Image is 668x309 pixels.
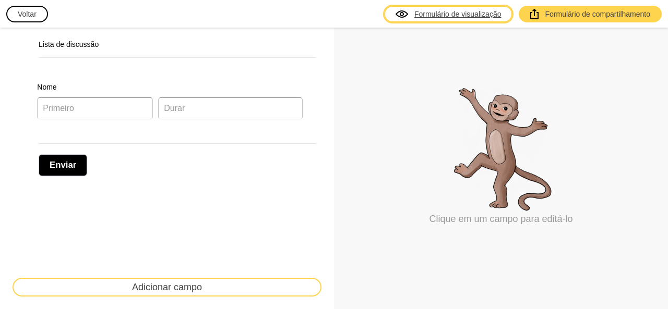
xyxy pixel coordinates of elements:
[545,10,650,18] font: Formulário de compartilhamento
[39,40,99,48] font: Lista de discussão
[158,97,303,119] input: Durar
[132,282,202,292] font: Adicionar campo
[13,278,321,296] button: Adicionar campo
[18,10,37,18] font: Voltar
[6,6,48,22] button: Voltar
[519,6,662,22] a: Formulário de compartilhamento
[39,154,87,176] button: Enviar
[37,97,153,119] input: Primeiro
[384,6,513,22] a: Formulário de visualização
[50,160,76,170] font: Enviar
[429,214,572,224] font: Clique em um campo para editá-lo
[37,83,56,91] font: Nome
[449,85,553,213] img: select-field.png
[414,10,502,18] font: Formulário de visualização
